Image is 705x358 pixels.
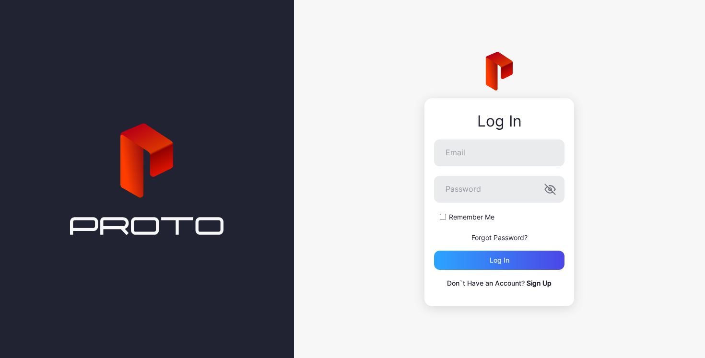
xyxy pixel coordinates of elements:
div: Log in [490,256,509,264]
input: Email [434,139,564,166]
div: Log In [434,113,564,130]
input: Password [434,176,564,203]
label: Remember Me [449,212,494,222]
a: Forgot Password? [471,233,528,242]
a: Sign Up [527,279,552,287]
p: Don`t Have an Account? [434,277,564,289]
button: Log in [434,251,564,270]
button: Password [544,184,556,195]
